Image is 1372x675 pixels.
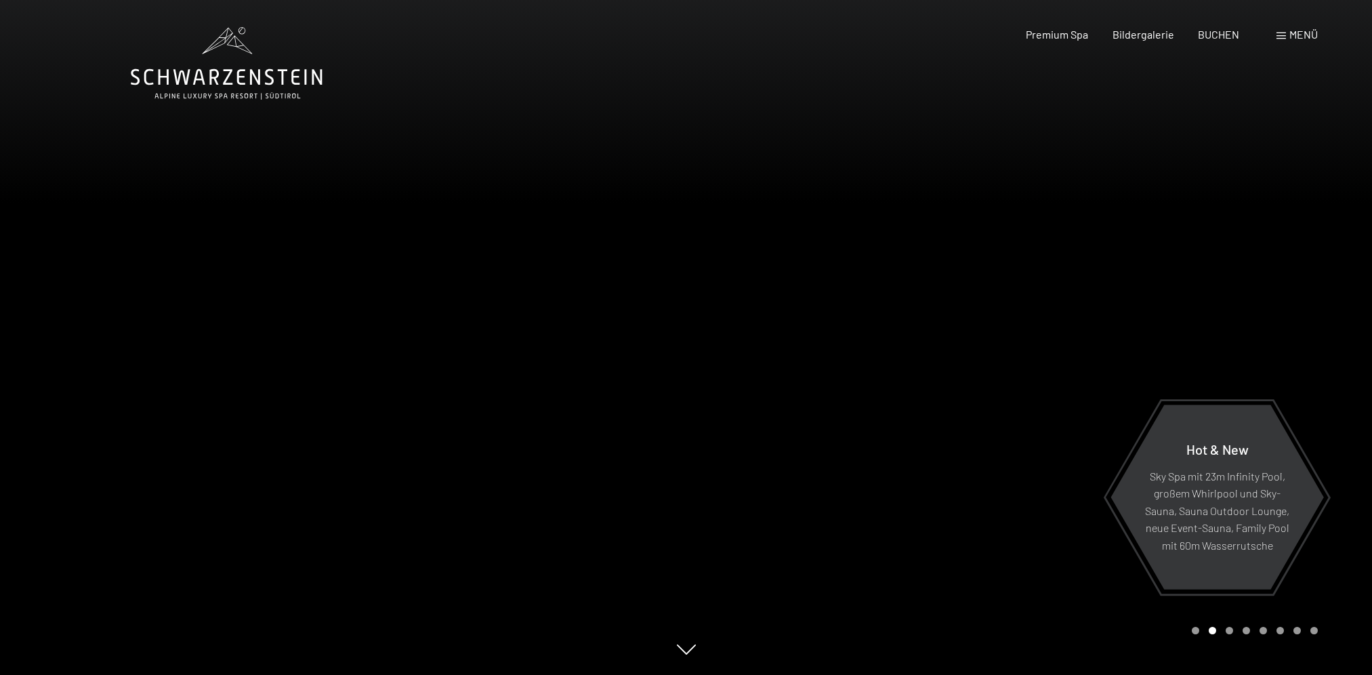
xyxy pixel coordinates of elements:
[1226,627,1233,634] div: Carousel Page 3
[1113,28,1174,41] a: Bildergalerie
[1260,627,1267,634] div: Carousel Page 5
[1276,627,1284,634] div: Carousel Page 6
[1144,467,1291,554] p: Sky Spa mit 23m Infinity Pool, großem Whirlpool und Sky-Sauna, Sauna Outdoor Lounge, neue Event-S...
[1209,627,1216,634] div: Carousel Page 2 (Current Slide)
[1026,28,1088,41] a: Premium Spa
[1192,627,1199,634] div: Carousel Page 1
[1186,441,1249,457] span: Hot & New
[1110,404,1325,590] a: Hot & New Sky Spa mit 23m Infinity Pool, großem Whirlpool und Sky-Sauna, Sauna Outdoor Lounge, ne...
[1310,627,1318,634] div: Carousel Page 8
[1243,627,1250,634] div: Carousel Page 4
[1187,627,1318,634] div: Carousel Pagination
[1198,28,1239,41] a: BUCHEN
[1293,627,1301,634] div: Carousel Page 7
[1289,28,1318,41] span: Menü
